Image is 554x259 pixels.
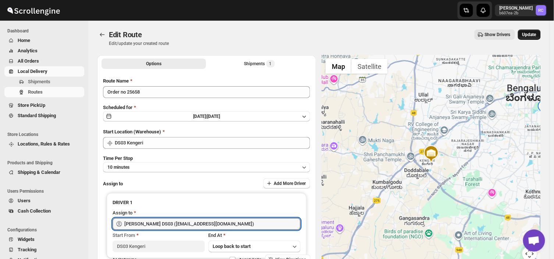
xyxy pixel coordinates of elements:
[18,169,60,175] span: Shipping & Calendar
[536,5,546,15] span: Rahul Chopra
[18,48,38,53] span: Analytics
[28,79,50,84] span: Shipments
[351,59,388,74] button: Show satellite imagery
[274,181,306,186] span: Add More Driver
[18,113,56,118] span: Standard Shipping
[500,5,533,11] p: [PERSON_NAME]
[18,58,39,64] span: All Orders
[7,132,85,137] span: Store Locations
[124,218,301,230] input: Search assignee
[18,69,47,74] span: Local Delivery
[18,247,36,252] span: Tracking
[4,196,84,206] button: Users
[28,89,43,95] span: Routes
[109,30,142,39] span: Edit Route
[102,59,206,69] button: All Route Options
[263,178,310,189] button: Add More Driver
[18,237,35,242] span: Widgets
[103,105,132,110] span: Scheduled for
[18,102,45,108] span: Store PickUp
[244,60,275,67] div: Shipments
[4,77,84,87] button: Shipments
[6,1,61,20] img: ScrollEngine
[523,230,545,252] a: Open chat
[113,199,301,206] h3: DRIVER 1
[209,241,301,252] button: Loop back to start
[518,29,541,40] button: Update
[4,87,84,97] button: Routes
[213,244,251,249] span: Loop back to start
[269,61,272,67] span: 1
[97,29,107,40] button: Routes
[103,111,310,122] button: [DATE]|[DATE]
[146,61,161,67] span: Options
[4,245,84,255] button: Tracking
[103,86,310,98] input: Eg: Bengaluru Route
[4,206,84,216] button: Cash Collection
[522,32,536,38] span: Update
[207,59,312,69] button: Selected Shipments
[475,29,515,40] button: Show Drivers
[4,46,84,56] button: Analytics
[18,208,51,214] span: Cash Collection
[7,188,85,194] span: Users Permissions
[4,35,84,46] button: Home
[495,4,547,16] button: User menu
[115,137,310,149] input: Search location
[109,41,169,46] p: Edit/update your created route
[207,114,220,119] span: [DATE]
[326,59,351,74] button: Show street map
[103,181,123,186] span: Assign to
[4,56,84,66] button: All Orders
[7,160,85,166] span: Products and Shipping
[103,129,161,134] span: Start Location (Warehouse)
[113,232,135,238] span: Start From
[4,167,84,178] button: Shipping & Calendar
[113,209,132,217] div: Assign to
[539,8,544,13] text: RC
[500,11,533,15] p: b607ea-2b
[4,139,84,149] button: Locations, Rules & Rates
[103,162,310,172] button: 10 minutes
[18,38,30,43] span: Home
[18,198,31,203] span: Users
[7,227,85,233] span: Configurations
[4,234,84,245] button: Widgets
[193,114,207,119] span: [DATE] |
[103,78,129,84] span: Route Name
[7,28,85,34] span: Dashboard
[537,100,551,115] div: 1
[103,155,133,161] span: Time Per Stop
[18,141,70,147] span: Locations, Rules & Rates
[485,32,511,38] span: Show Drivers
[209,232,301,239] div: End At
[107,164,129,170] span: 10 minutes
